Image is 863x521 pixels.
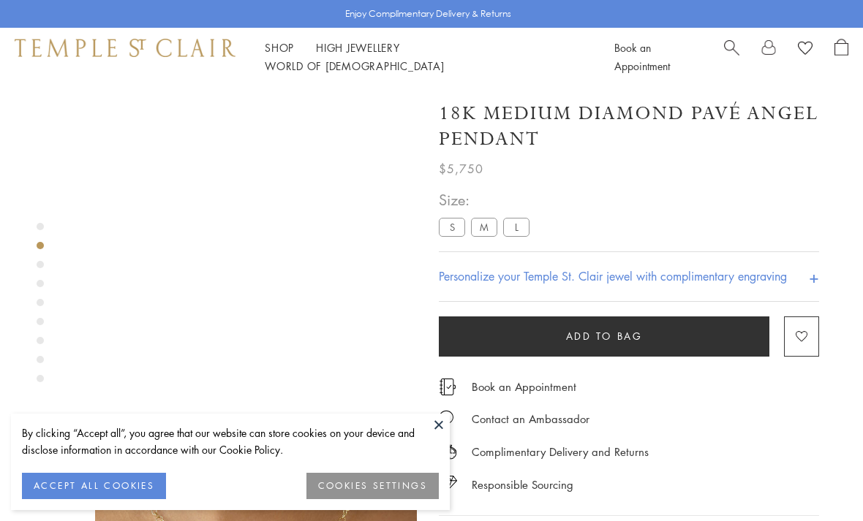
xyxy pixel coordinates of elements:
a: Book an Appointment [614,40,670,73]
div: Responsible Sourcing [472,476,573,494]
a: Search [724,39,739,75]
span: Add to bag [566,328,643,344]
a: View Wishlist [798,39,813,61]
a: ShopShop [265,40,294,55]
iframe: Gorgias live chat messenger [797,460,848,506]
img: icon_appointment.svg [439,379,456,395]
button: ACCEPT ALL COOKIES [22,473,166,499]
a: World of [DEMOGRAPHIC_DATA]World of [DEMOGRAPHIC_DATA] [265,58,444,73]
label: M [471,218,497,236]
div: By clicking “Accept all”, you agree that our website can store cookies on your device and disclos... [22,425,439,458]
span: Size: [439,188,535,212]
button: COOKIES SETTINGS [306,473,439,499]
label: S [439,218,465,236]
a: Book an Appointment [472,379,576,395]
p: Complimentary Delivery and Returns [472,443,649,461]
nav: Main navigation [265,39,581,75]
div: Product gallery navigation [37,219,44,394]
h1: 18K Medium Diamond Pavé Angel Pendant [439,101,819,152]
button: Add to bag [439,316,769,357]
span: $5,750 [439,159,483,178]
p: Enjoy Complimentary Delivery & Returns [345,7,511,21]
a: High JewelleryHigh Jewellery [316,40,400,55]
img: Temple St. Clair [15,39,235,56]
img: MessageIcon-01_2.svg [439,410,453,425]
a: Open Shopping Bag [834,39,848,75]
div: Contact an Ambassador [472,410,589,428]
h4: + [809,263,819,290]
h4: Personalize your Temple St. Clair jewel with complimentary engraving [439,267,787,285]
label: L [503,218,530,236]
